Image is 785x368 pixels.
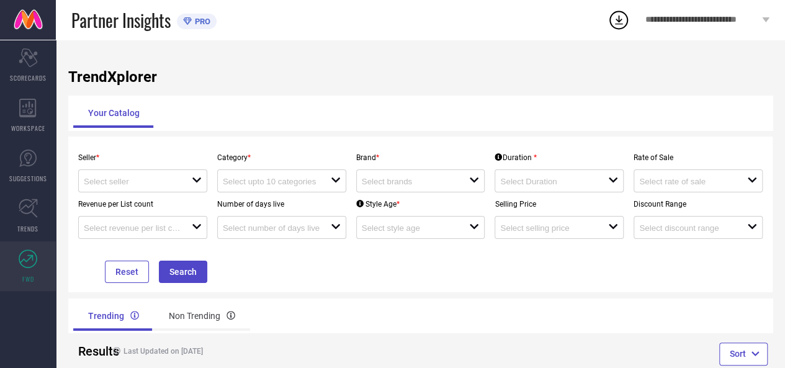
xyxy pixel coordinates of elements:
span: SUGGESTIONS [9,174,47,183]
input: Select selling price [500,223,597,233]
input: Select rate of sale [639,177,736,186]
button: Search [159,261,207,283]
div: Open download list [608,9,630,31]
button: Sort [719,343,768,365]
p: Discount Range [634,200,763,209]
p: Selling Price [495,200,624,209]
input: Select number of days live [223,223,320,233]
span: SCORECARDS [10,73,47,83]
input: Select style age [362,223,459,233]
h4: Last Updated on [DATE] [107,347,382,356]
span: TRENDS [17,224,38,233]
button: Reset [105,261,149,283]
input: Select seller [84,177,181,186]
p: Revenue per List count [78,200,207,209]
div: Style Age [356,200,400,209]
p: Number of days live [217,200,346,209]
h2: Results [78,344,97,359]
input: Select upto 10 categories [223,177,320,186]
span: WORKSPACE [11,123,45,133]
span: PRO [192,17,210,26]
input: Select discount range [639,223,736,233]
span: FWD [22,274,34,284]
p: Seller [78,153,207,162]
p: Brand [356,153,485,162]
p: Category [217,153,346,162]
div: Trending [73,301,154,331]
input: Select brands [362,177,459,186]
input: Select Duration [500,177,597,186]
input: Select revenue per list count [84,223,181,233]
h1: TrendXplorer [68,68,773,86]
div: Your Catalog [73,98,155,128]
div: Duration [495,153,536,162]
span: Partner Insights [71,7,171,33]
div: Non Trending [154,301,250,331]
p: Rate of Sale [634,153,763,162]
